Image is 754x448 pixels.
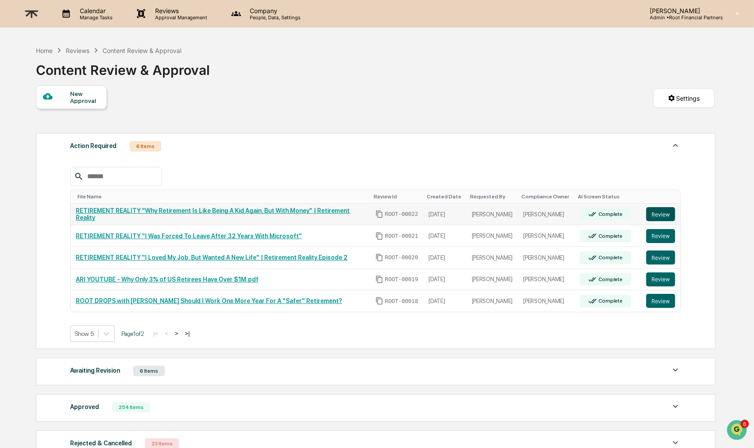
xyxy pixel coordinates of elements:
span: Copy Id [375,275,383,283]
button: Start new chat [149,70,159,80]
p: How can we help? [9,18,159,32]
div: Approved [70,401,99,413]
span: Pylon [87,217,106,224]
span: [DATE] [78,119,96,126]
a: Powered byPylon [62,217,106,224]
a: 🗄️Attestations [60,176,112,191]
img: 1746055101610-c473b297-6a78-478c-a979-82029cc54cd1 [18,143,25,150]
td: [PERSON_NAME] [467,225,518,247]
p: Calendar [73,7,117,14]
td: [PERSON_NAME] [467,290,518,312]
span: Preclearance [18,179,57,188]
p: Approval Management [148,14,212,21]
span: Attestations [72,179,109,188]
td: [PERSON_NAME] [518,225,574,247]
p: People, Data, Settings [243,14,305,21]
div: Awaiting Revision [70,365,120,376]
td: [PERSON_NAME] [518,269,574,291]
span: ROOT-00021 [385,233,418,240]
span: [DATE] [78,143,96,150]
img: caret [670,365,681,375]
div: 6 Items [130,141,161,152]
img: 8933085812038_c878075ebb4cc5468115_72.jpg [18,67,34,83]
a: RETIREMENT REALITY "I Loved My Job, But Wanted A New Life" | Retirement Reality Episode 2 [76,254,347,261]
td: [PERSON_NAME] [467,247,518,269]
a: ARI YOUTUBE - Why Only 3% of US Retirees Have Over $1M.pdf [76,276,258,283]
img: 1746055101610-c473b297-6a78-478c-a979-82029cc54cd1 [9,67,25,83]
div: Reviews [66,47,89,54]
img: Jack Rasmussen [9,134,23,148]
div: Content Review & Approval [103,47,181,54]
button: Review [646,294,675,308]
div: Toggle SortBy [78,194,367,200]
a: RETIREMENT REALITY "I Was Forced To Leave After 32 Years With Microsoft" [76,233,302,240]
button: > [172,330,181,337]
div: We're available if you need us! [39,76,120,83]
img: caret [670,437,681,448]
span: [PERSON_NAME] [27,143,71,150]
div: Complete [597,276,623,282]
button: Review [646,250,675,265]
img: logo [21,3,42,25]
span: Page 1 of 2 [121,330,144,337]
img: caret [670,140,681,151]
span: ROOT-00018 [385,298,418,305]
div: Action Required [70,140,117,152]
div: Toggle SortBy [374,194,420,200]
div: 6 Items [133,366,165,376]
span: ROOT-00020 [385,254,418,261]
div: Past conversations [9,97,59,104]
button: Review [646,229,675,243]
img: Alexandra Stickelman [9,111,23,125]
div: Toggle SortBy [648,194,677,200]
div: Home [36,47,53,54]
span: ROOT-00019 [385,276,418,283]
button: Review [646,207,675,221]
td: [DATE] [423,225,466,247]
button: Review [646,272,675,286]
p: [PERSON_NAME] [643,7,723,14]
div: Toggle SortBy [521,194,571,200]
div: Complete [597,211,623,217]
p: Company [243,7,305,14]
iframe: Open customer support [726,419,750,443]
button: < [162,330,171,337]
div: 🖐️ [9,180,16,187]
td: [DATE] [423,204,466,226]
p: Manage Tasks [73,14,117,21]
span: Copy Id [375,232,383,240]
div: Complete [597,254,623,261]
p: Reviews [148,7,212,14]
td: [PERSON_NAME] [518,204,574,226]
div: 🗄️ [64,180,71,187]
div: Toggle SortBy [578,194,637,200]
div: New Approval [70,90,99,104]
img: caret [670,401,681,412]
span: • [73,143,76,150]
button: >| [182,330,192,337]
div: 254 Items [112,402,150,413]
td: [PERSON_NAME] [467,269,518,291]
span: Data Lookup [18,196,55,205]
div: Toggle SortBy [427,194,463,200]
a: 🖐️Preclearance [5,176,60,191]
td: [PERSON_NAME] [518,290,574,312]
div: 🔎 [9,197,16,204]
td: [DATE] [423,290,466,312]
div: Complete [597,298,623,304]
span: • [73,119,76,126]
a: ROOT DROPS with [PERSON_NAME] Should I Work One More Year For A "Safer" Retirement? [76,297,342,304]
a: 🔎Data Lookup [5,192,59,208]
button: Settings [653,88,715,108]
div: Content Review & Approval [36,55,210,78]
div: Start new chat [39,67,144,76]
p: Admin • Root Financial Partners [643,14,723,21]
div: Toggle SortBy [470,194,515,200]
td: [DATE] [423,269,466,291]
